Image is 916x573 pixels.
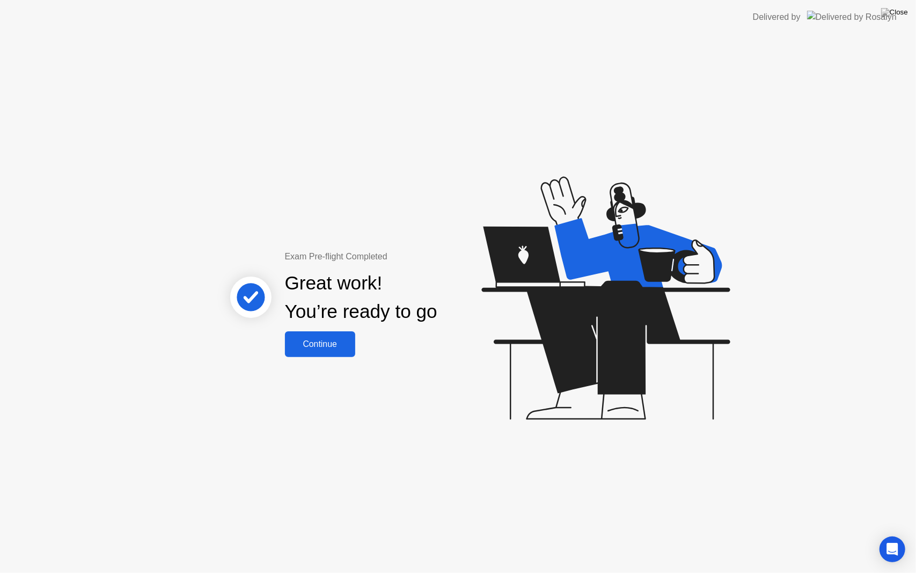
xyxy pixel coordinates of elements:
[285,331,355,357] button: Continue
[880,536,905,562] div: Open Intercom Messenger
[285,269,437,326] div: Great work! You’re ready to go
[753,11,801,24] div: Delivered by
[881,8,908,17] img: Close
[807,11,897,23] img: Delivered by Rosalyn
[288,339,352,349] div: Continue
[285,250,507,263] div: Exam Pre-flight Completed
